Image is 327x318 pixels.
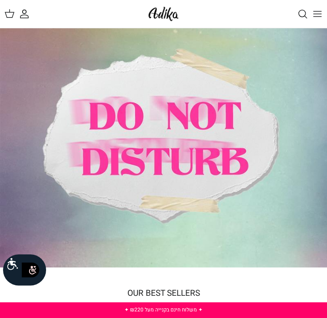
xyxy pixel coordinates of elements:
button: Toggle menu [308,4,327,24]
img: Adika IL [146,4,181,24]
a: חיפוש [289,4,308,24]
img: accessibility_icon02.svg [19,258,43,282]
a: החשבון שלי [19,4,38,24]
a: OUR BEST SELLERS [127,288,200,300]
a: ✦ משלוח חינם בקנייה מעל ₪220 ✦ [124,306,203,314]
